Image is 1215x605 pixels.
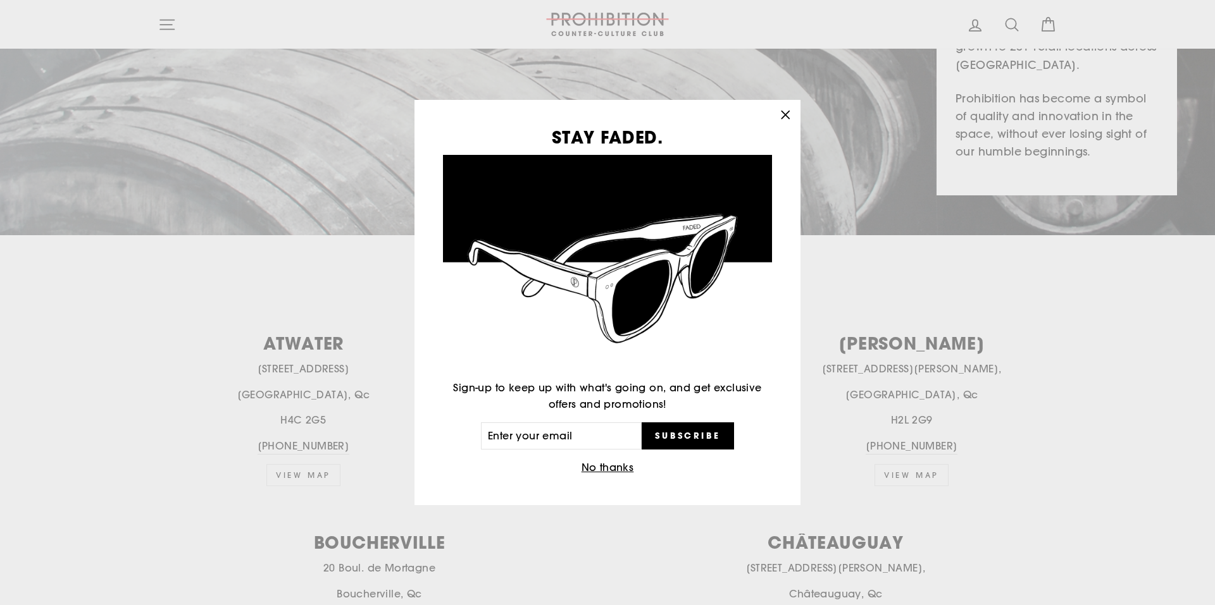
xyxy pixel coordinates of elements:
[443,380,772,412] p: Sign-up to keep up with what's going on, and get exclusive offers and promotions!
[481,422,642,450] input: Enter your email
[655,430,721,441] span: Subscribe
[578,459,638,477] button: No thanks
[642,422,734,450] button: Subscribe
[443,128,772,145] h3: STAY FADED.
